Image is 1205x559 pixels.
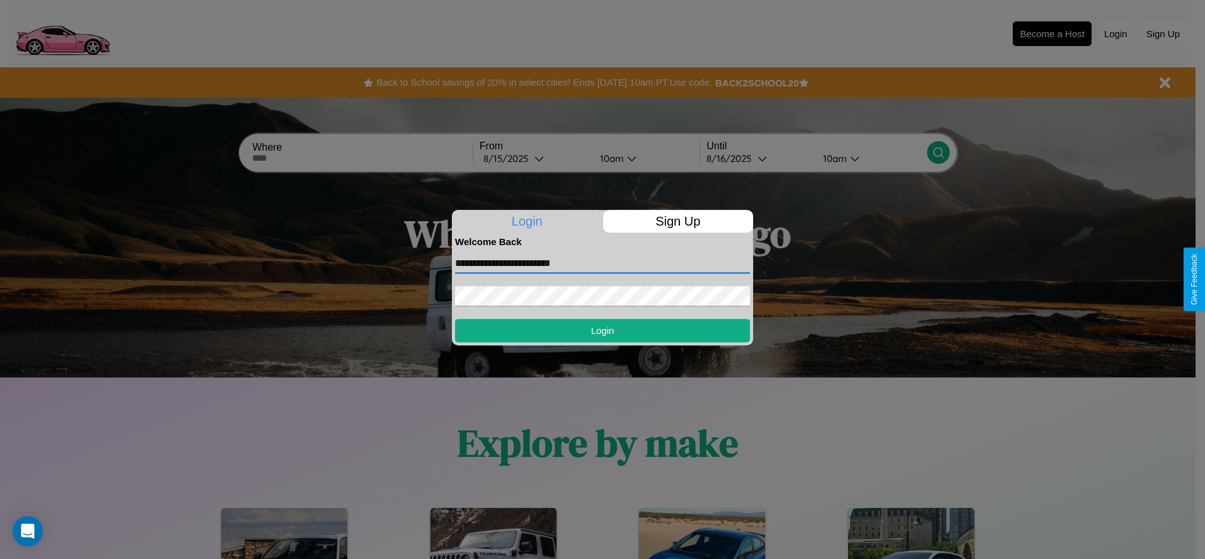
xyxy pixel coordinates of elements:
[13,516,43,546] div: Open Intercom Messenger
[455,236,750,247] h4: Welcome Back
[1190,254,1199,305] div: Give Feedback
[452,210,602,233] p: Login
[455,319,750,342] button: Login
[603,210,754,233] p: Sign Up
